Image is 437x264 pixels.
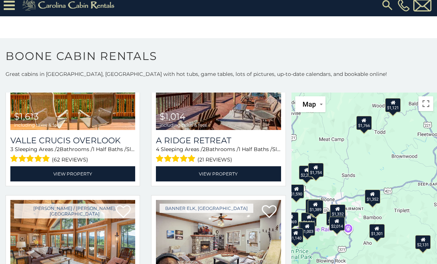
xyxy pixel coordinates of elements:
[416,235,431,249] div: $2,131
[418,96,433,111] button: Toggle fullscreen view
[356,116,372,130] div: $1,766
[10,166,135,181] a: View Property
[308,200,323,214] div: $1,389
[289,184,304,198] div: $1,590
[301,212,317,226] div: $1,194
[365,190,380,204] div: $1,352
[298,221,314,235] div: $1,176
[369,224,385,238] div: $1,301
[308,163,324,177] div: $1,754
[14,204,135,218] a: [PERSON_NAME] / [PERSON_NAME], [GEOGRAPHIC_DATA]
[10,146,135,164] div: Sleeping Areas / Bathrooms / Sleeps:
[299,166,314,180] div: $2,256
[295,96,326,112] button: Change map style
[14,123,61,127] span: including taxes & fees
[262,204,277,220] a: Add to favorites
[326,211,342,225] div: $1,190
[10,136,135,146] a: Valle Crucis Overlook
[160,123,207,127] span: including taxes & fees
[156,146,159,153] span: 4
[386,98,401,112] div: $1,121
[203,146,206,153] span: 2
[156,146,281,164] div: Sleeping Areas / Bathrooms / Sleeps:
[10,146,13,153] span: 3
[160,111,186,122] span: $1,014
[52,155,88,164] span: (62 reviews)
[306,199,321,213] div: $1,183
[303,100,316,108] span: Map
[197,155,232,164] span: (21 reviews)
[93,146,126,153] span: 1 Half Baths /
[156,136,281,146] a: A Ridge Retreat
[160,204,253,213] a: Banner Elk, [GEOGRAPHIC_DATA]
[57,146,60,153] span: 2
[14,111,39,122] span: $1,613
[300,222,315,236] div: $1,003
[288,228,303,242] div: $1,140
[330,204,346,218] div: $1,332
[329,217,345,231] div: $2,014
[156,166,281,181] a: View Property
[238,146,272,153] span: 1 Half Baths /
